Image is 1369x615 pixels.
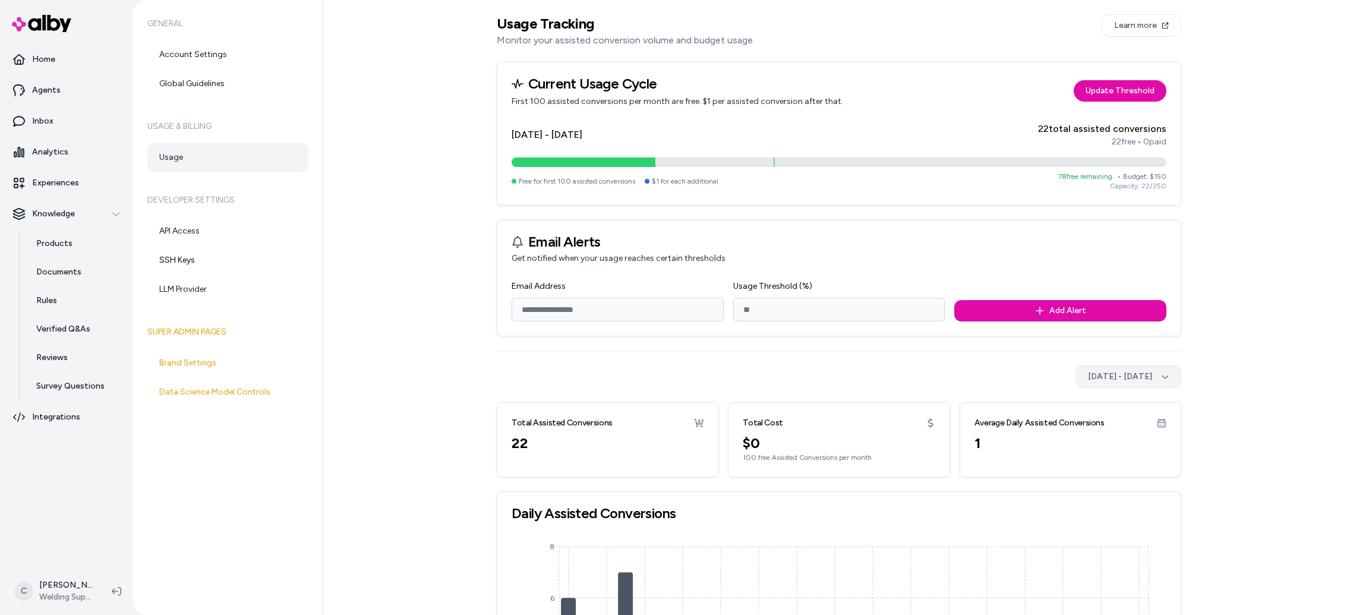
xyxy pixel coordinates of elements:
p: Integrations [32,411,80,423]
a: Rules [24,286,128,315]
div: $ 0 [743,434,935,453]
p: Home [32,53,55,65]
p: Agents [32,84,61,96]
div: 22 [512,434,704,453]
p: Get notified when your usage reaches certain thresholds [512,253,1166,264]
div: 22 free • 0 paid [1038,136,1166,148]
button: Add Alert [954,300,1166,321]
span: • Budget: $ 150 [1117,172,1166,181]
a: LLM Provider [147,275,308,304]
label: Email Address [512,281,566,291]
span: 78 free remaining [1058,172,1112,181]
a: Update Threshold [1074,80,1166,102]
p: Products [36,238,72,250]
a: Usage [147,143,308,172]
p: Documents [36,266,81,278]
h3: Current Usage Cycle [512,77,843,91]
p: Inbox [32,115,53,127]
button: [DATE] - [DATE] [1075,365,1181,388]
tspan: 6 [550,594,554,603]
h6: Super Admin Pages [147,316,308,349]
p: Analytics [32,146,68,158]
a: API Access [147,217,308,245]
span: C [14,582,33,601]
div: Capacity: 22 / 250 [1058,181,1166,191]
p: Knowledge [32,208,75,220]
a: Documents [24,258,128,286]
tspan: 8 [550,543,554,551]
a: SSH Keys [147,246,308,275]
p: First 100 assisted conversions per month are free. $1 per assisted conversion after that. [512,96,843,108]
a: Survey Questions [24,372,128,400]
h6: General [147,7,308,40]
h6: Developer Settings [147,184,308,217]
a: Home [5,45,128,74]
span: Welding Supplies from IOC [39,591,93,603]
a: Learn more [1102,14,1181,37]
h6: Usage & Billing [147,110,308,143]
p: Monitor your assisted conversion volume and budget usage [497,33,753,48]
p: Reviews [36,352,68,364]
button: C[PERSON_NAME]Welding Supplies from IOC [7,572,102,610]
p: Experiences [32,177,79,189]
div: 100 free Assisted Conversions per month [743,453,935,462]
a: Experiences [5,169,128,197]
a: Agents [5,76,128,105]
span: Free for first 100 assisted conversions [519,176,635,186]
a: Analytics [5,138,128,166]
a: Verified Q&As [24,315,128,343]
h3: Email Alerts [528,235,601,249]
p: [PERSON_NAME] [39,579,93,591]
a: Inbox [5,107,128,135]
a: Global Guidelines [147,70,308,98]
h3: Total Assisted Conversions [512,417,613,429]
a: Integrations [5,403,128,431]
label: Usage Threshold (%) [733,281,812,291]
div: 22 total assisted conversions [1038,122,1166,136]
a: Account Settings [147,40,308,69]
h3: Total Cost [743,417,783,429]
a: Data Science Model Controls [147,378,308,406]
p: Survey Questions [36,380,105,392]
a: Brand Settings [147,349,308,377]
img: alby Logo [12,15,71,32]
span: $1 for each additional [652,176,718,186]
h4: [DATE] - [DATE] [512,128,582,142]
div: 1 [974,434,1166,453]
p: Rules [36,295,57,307]
a: Products [24,229,128,258]
h2: Usage Tracking [497,14,753,33]
h3: Average Daily Assisted Conversions [974,417,1105,429]
button: Knowledge [5,200,128,228]
a: Reviews [24,343,128,372]
h3: Daily Assisted Conversions [512,506,1166,521]
p: Verified Q&As [36,323,90,335]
